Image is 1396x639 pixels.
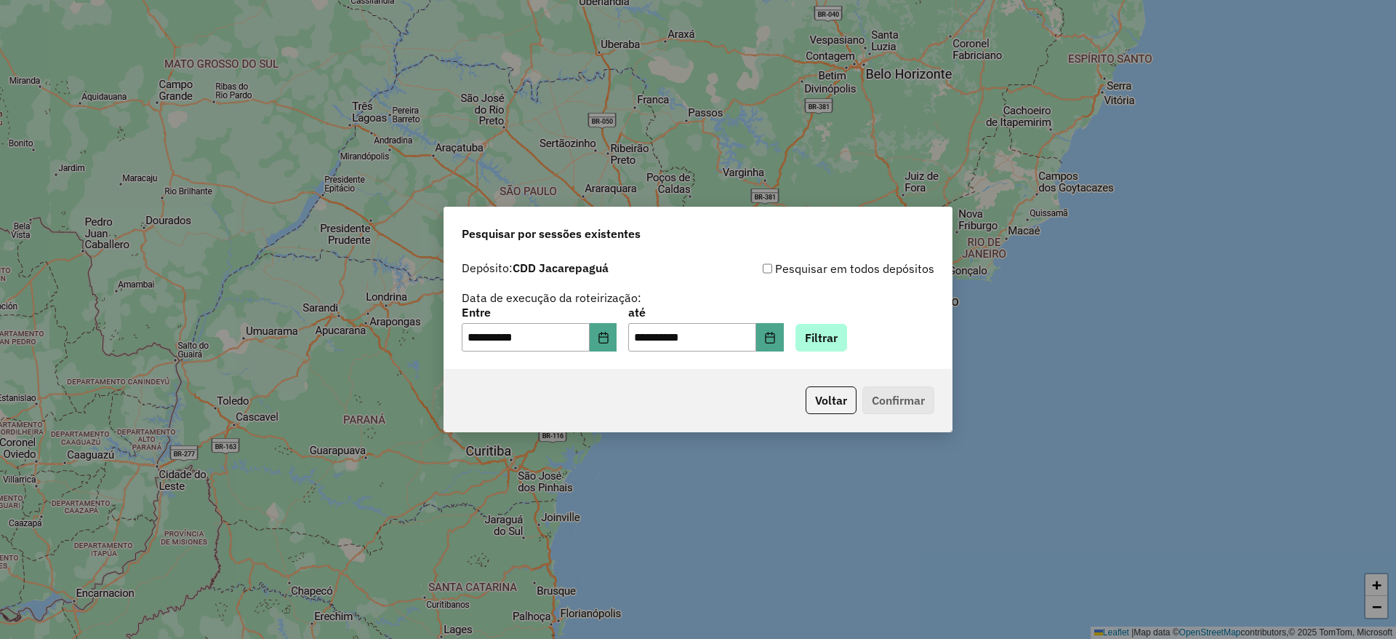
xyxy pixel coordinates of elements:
span: Pesquisar por sessões existentes [462,225,641,242]
label: Depósito: [462,259,609,277]
strong: CDD Jacarepaguá [513,261,609,275]
button: Filtrar [795,324,847,352]
label: Data de execução da roteirização: [462,289,641,306]
label: Entre [462,303,617,321]
button: Choose Date [590,323,617,352]
label: até [628,303,783,321]
button: Choose Date [756,323,784,352]
div: Pesquisar em todos depósitos [698,260,934,277]
button: Voltar [806,386,857,414]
